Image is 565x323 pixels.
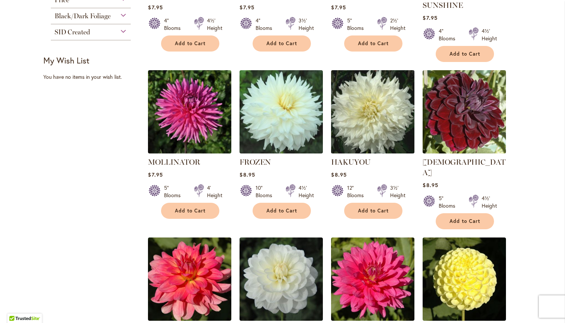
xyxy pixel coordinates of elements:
button: Add to Cart [253,203,311,219]
a: MOLLINATOR [148,158,200,167]
img: Frozen [240,70,323,153]
button: Add to Cart [436,213,494,229]
div: 3½' Height [390,184,405,199]
a: VOODOO [423,148,506,155]
span: $8.95 [331,171,346,178]
div: 4½' Height [207,17,222,32]
span: Add to Cart [266,208,297,214]
div: 4" Blooms [439,27,460,42]
div: 2½' Height [390,17,405,32]
div: 4' Height [207,184,222,199]
span: Add to Cart [266,40,297,47]
a: NETTIE [423,315,506,322]
img: BRIDE TO BE [240,237,323,321]
span: SID Created [55,28,90,36]
span: Add to Cart [450,51,480,57]
span: Add to Cart [358,40,389,47]
img: JENNA [331,237,414,321]
span: Add to Cart [175,208,206,214]
img: VOODOO [423,70,506,153]
button: Add to Cart [161,35,219,52]
a: MOLLINATOR [148,148,231,155]
a: Hakuyou [331,148,414,155]
strong: My Wish List [43,55,89,66]
div: 4" Blooms [256,17,277,32]
span: Add to Cart [358,208,389,214]
span: $7.95 [148,4,163,11]
a: EXCENTRIC [148,315,231,322]
span: $7.95 [240,4,254,11]
div: 4½' Height [299,184,314,199]
img: EXCENTRIC [148,237,231,321]
a: [DEMOGRAPHIC_DATA] [423,158,506,177]
a: BRIDE TO BE [240,315,323,322]
a: JENNA [331,315,414,322]
img: NETTIE [423,237,506,321]
div: 3½' Height [299,17,314,32]
img: Hakuyou [329,68,417,156]
div: 10" Blooms [256,184,277,199]
span: $7.95 [148,171,163,178]
button: Add to Cart [161,203,219,219]
div: 4½' Height [482,27,497,42]
button: Add to Cart [344,203,402,219]
div: 5" Blooms [347,17,368,32]
span: Add to Cart [450,218,480,224]
span: $7.95 [331,4,346,11]
button: Add to Cart [253,35,311,52]
a: Frozen [240,148,323,155]
span: Black/Dark Foliage [55,12,111,20]
span: $7.95 [423,14,437,21]
img: MOLLINATOR [148,70,231,153]
a: FROZEN [240,158,271,167]
div: You have no items in your wish list. [43,73,143,81]
div: 4" Blooms [164,17,185,32]
span: $8.95 [240,171,255,178]
div: 4½' Height [482,195,497,209]
div: 5" Blooms [439,195,460,209]
a: HAKUYOU [331,158,371,167]
span: Add to Cart [175,40,206,47]
div: 5" Blooms [164,184,185,199]
iframe: Launch Accessibility Center [6,296,27,317]
button: Add to Cart [436,46,494,62]
div: 12" Blooms [347,184,368,199]
button: Add to Cart [344,35,402,52]
span: $8.95 [423,181,438,189]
